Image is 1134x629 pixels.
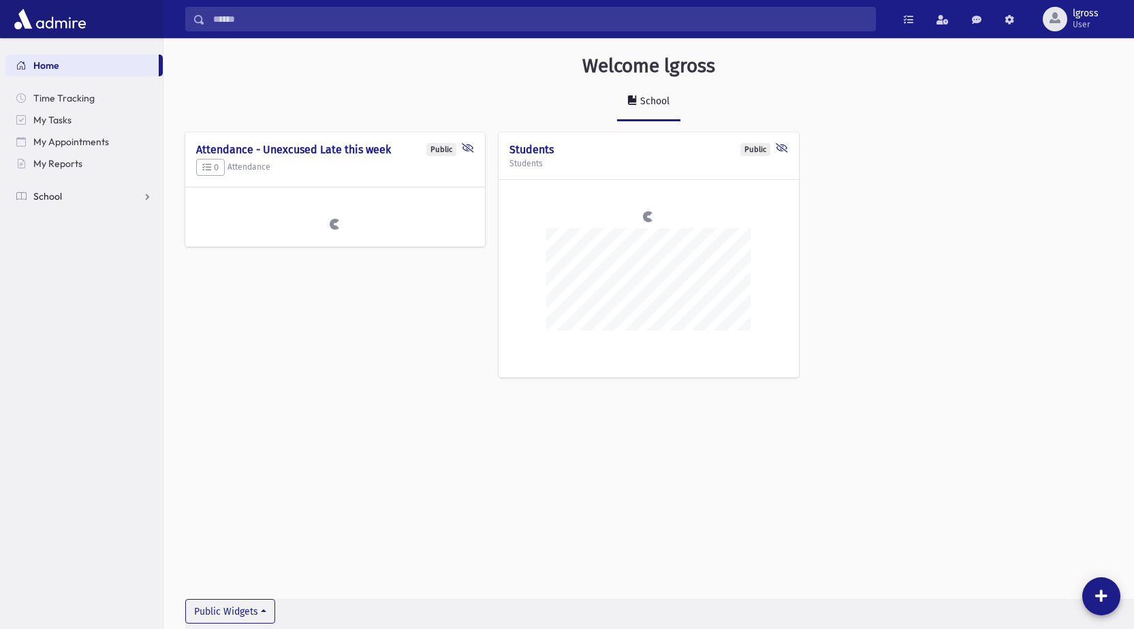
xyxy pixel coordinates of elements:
[33,59,59,72] span: Home
[5,153,163,174] a: My Reports
[205,7,875,31] input: Search
[1073,8,1099,19] span: lgross
[1073,19,1099,30] span: User
[5,131,163,153] a: My Appointments
[33,190,62,202] span: School
[509,159,787,168] h5: Students
[196,159,474,177] h5: Attendance
[11,5,89,33] img: AdmirePro
[5,109,163,131] a: My Tasks
[509,143,787,156] h4: Students
[33,136,109,148] span: My Appointments
[196,159,225,177] button: 0
[5,87,163,109] a: Time Tracking
[637,95,670,107] div: School
[426,143,456,156] div: Public
[5,55,159,76] a: Home
[33,157,82,170] span: My Reports
[185,599,275,624] button: Public Widgets
[33,114,72,126] span: My Tasks
[202,162,219,172] span: 0
[740,143,770,156] div: Public
[582,55,715,78] h3: Welcome lgross
[5,185,163,207] a: School
[33,92,95,104] span: Time Tracking
[617,83,680,121] a: School
[196,143,474,156] h4: Attendance - Unexcused Late this week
